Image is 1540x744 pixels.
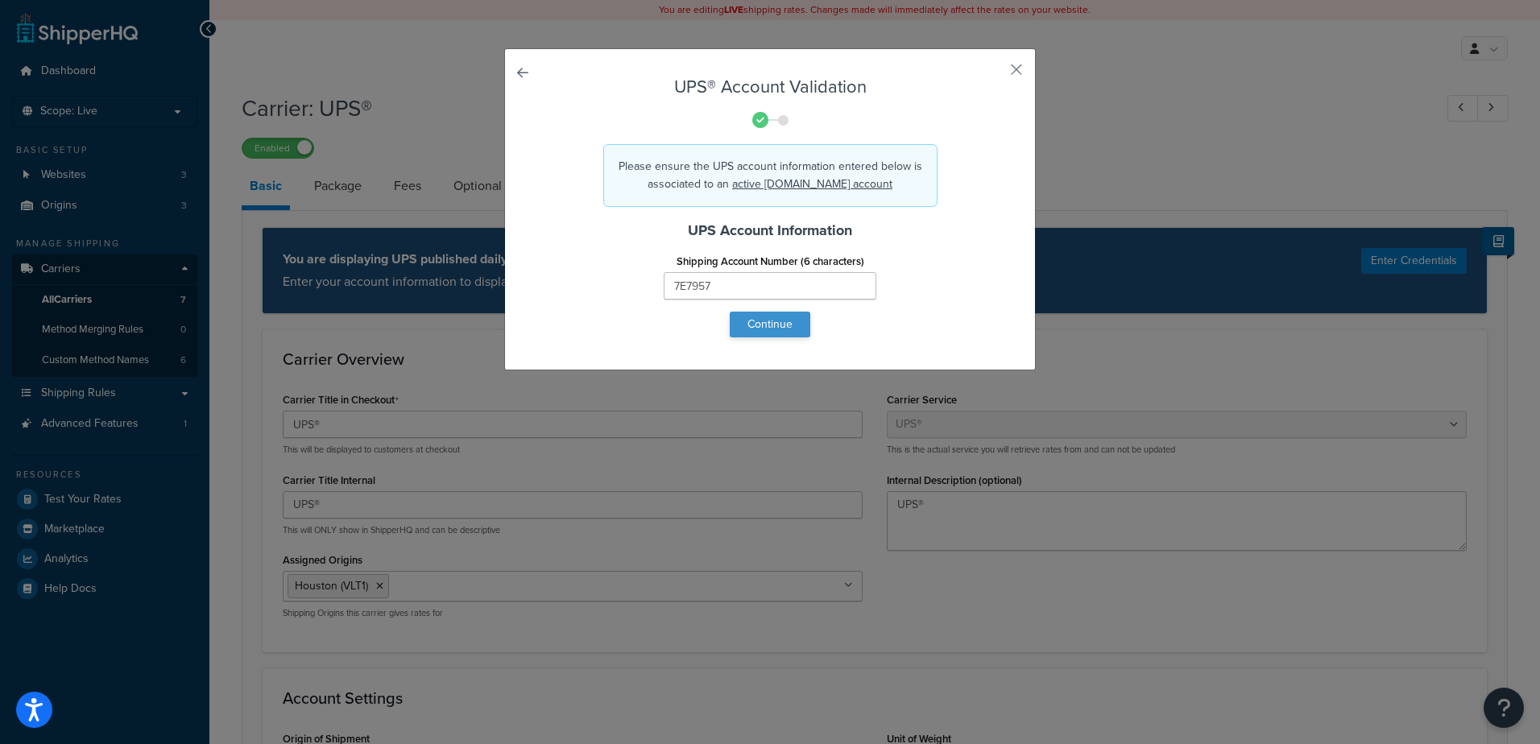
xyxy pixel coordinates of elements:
[545,220,995,242] h4: UPS Account Information
[545,77,995,97] h3: UPS® Account Validation
[617,158,924,193] p: Please ensure the UPS account information entered below is associated to an
[677,255,864,267] label: Shipping Account Number (6 characters)
[730,312,810,337] button: Continue
[732,176,892,192] a: active [DOMAIN_NAME] account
